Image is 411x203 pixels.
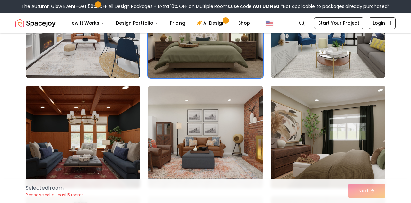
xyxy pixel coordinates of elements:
[314,17,363,29] a: Start Your Project
[15,17,56,30] a: Spacejoy
[192,17,232,30] a: AI Design
[279,3,390,10] span: *Not applicable to packages already purchased*
[231,3,279,10] span: Use code:
[63,17,109,30] button: How It Works
[369,17,396,29] a: Login
[63,17,255,30] nav: Main
[233,17,255,30] a: Shop
[26,184,84,192] p: Selected 1 room
[111,17,163,30] button: Design Portfolio
[148,86,263,188] img: Room room-8
[266,19,273,27] img: United States
[15,17,56,30] img: Spacejoy Logo
[268,83,388,191] img: Room room-9
[26,86,140,188] img: Room room-7
[253,3,279,10] b: AUTUMN50
[26,192,84,198] p: Please select at least 5 rooms
[165,17,190,30] a: Pricing
[15,13,396,33] nav: Global
[22,3,390,10] div: The Autumn Glow Event-Get 50% OFF All Design Packages + Extra 10% OFF on Multiple Rooms.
